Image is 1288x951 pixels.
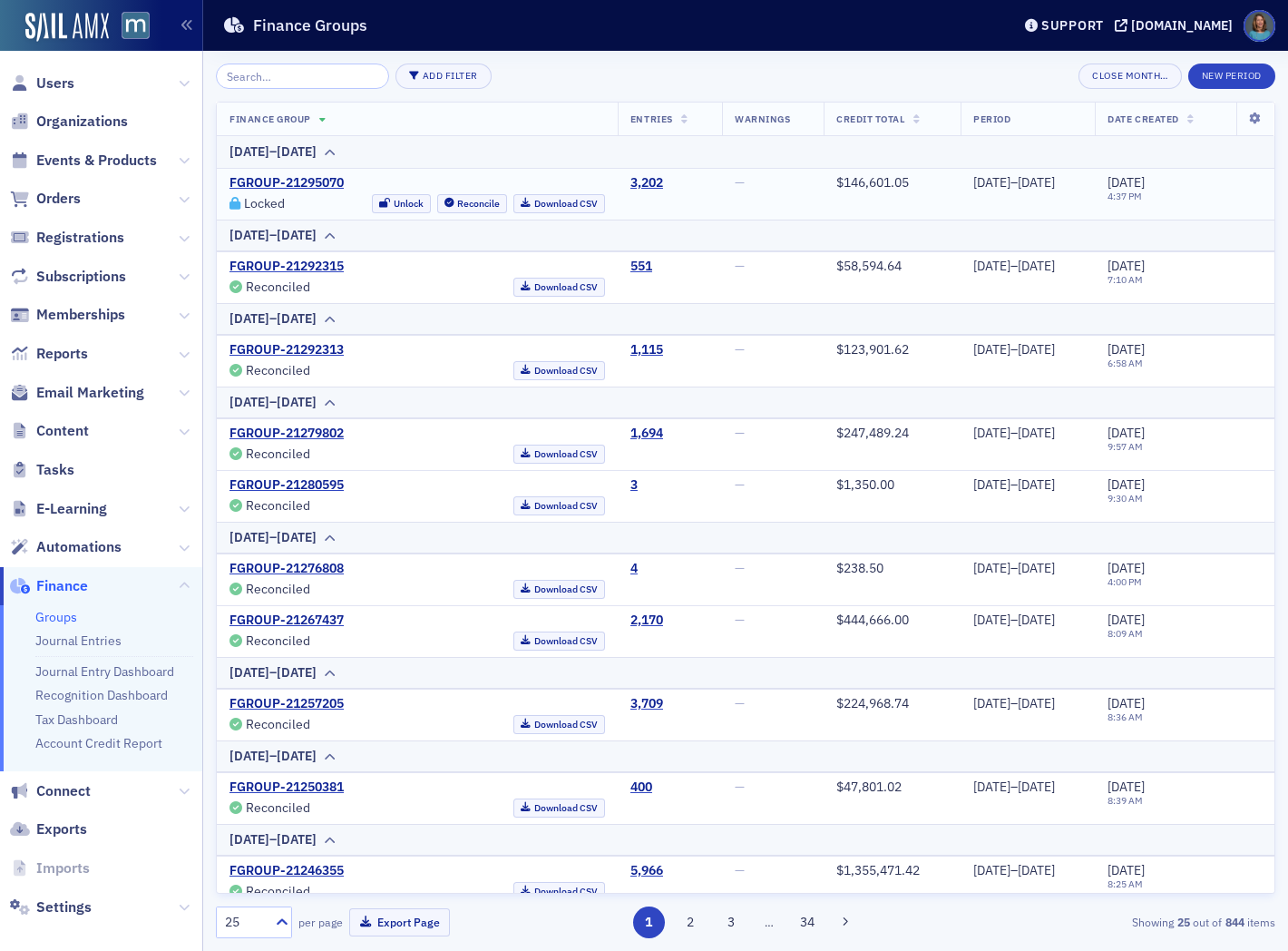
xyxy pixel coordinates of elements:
[513,445,605,464] a: Download CSV
[1107,695,1145,711] span: [DATE]
[630,342,663,358] div: 1,115
[513,715,605,734] a: Download CSV
[229,663,317,682] div: [DATE]–[DATE]
[1107,877,1143,890] time: 8:25 AM
[10,344,88,364] a: Reports
[633,907,665,938] button: 1
[10,781,91,801] a: Connect
[10,228,124,248] a: Registrations
[1107,273,1143,286] time: 7:10 AM
[36,228,124,248] span: Registrations
[36,305,125,325] span: Memberships
[10,537,122,557] a: Automations
[716,907,747,938] button: 3
[1107,425,1145,441] span: [DATE]
[36,858,90,878] span: Imports
[1107,113,1178,125] span: Date Created
[229,830,317,849] div: [DATE]–[DATE]
[229,226,317,245] div: [DATE]–[DATE]
[630,113,673,125] span: Entries
[735,341,745,358] span: —
[513,632,605,651] a: Download CSV
[246,887,310,897] div: Reconciled
[298,914,343,930] label: per page
[630,696,663,712] a: 3,709
[630,477,638,494] a: 3
[973,259,1082,275] div: [DATE]–[DATE]
[792,907,824,938] button: 34
[630,259,652,275] div: 551
[10,858,90,878] a: Imports
[630,426,663,442] a: 1,694
[246,501,310,511] div: Reconciled
[735,425,745,441] span: —
[10,189,81,209] a: Orders
[244,199,285,209] div: Locked
[1188,64,1275,89] button: New Period
[10,112,128,132] a: Organizations
[246,803,310,813] div: Reconciled
[513,194,605,213] a: Download CSV
[735,862,745,878] span: —
[246,720,310,730] div: Reconciled
[513,278,605,297] a: Download CSV
[1115,19,1239,32] button: [DOMAIN_NAME]
[1107,174,1145,191] span: [DATE]
[1107,440,1143,453] time: 9:57 AM
[630,613,663,629] a: 2,170
[36,499,107,519] span: E-Learning
[1107,711,1143,723] time: 8:36 AM
[973,426,1082,442] div: [DATE]–[DATE]
[836,113,904,125] span: Credit Total
[735,113,790,125] span: Warnings
[1078,64,1181,89] button: Close Month…
[229,309,317,328] div: [DATE]–[DATE]
[836,425,909,441] span: $247,489.24
[36,460,74,480] span: Tasks
[229,142,317,162] div: [DATE]–[DATE]
[1107,341,1145,358] span: [DATE]
[246,449,310,459] div: Reconciled
[973,342,1082,358] div: [DATE]–[DATE]
[836,476,894,493] span: $1,350.00
[1107,560,1145,576] span: [DATE]
[229,613,344,629] a: FGROUP-21267437
[109,12,150,43] a: View Homepage
[35,735,162,751] a: Account Credit Report
[1107,357,1143,369] time: 6:58 AM
[10,499,107,519] a: E-Learning
[973,175,1082,191] div: [DATE]–[DATE]
[229,175,344,191] a: FGROUP-21295070
[1107,575,1142,588] time: 4:00 PM
[36,781,91,801] span: Connect
[246,584,310,594] div: Reconciled
[973,696,1082,712] div: [DATE]–[DATE]
[36,897,92,917] span: Settings
[1174,914,1193,930] strong: 25
[10,74,74,93] a: Users
[229,426,344,442] a: FGROUP-21279802
[630,561,638,577] a: 4
[630,175,663,191] div: 3,202
[35,609,77,625] a: Groups
[36,344,88,364] span: Reports
[36,383,144,403] span: Email Marketing
[36,267,126,287] span: Subscriptions
[229,561,344,577] a: FGROUP-21276808
[735,695,745,711] span: —
[973,561,1082,577] div: [DATE]–[DATE]
[25,13,109,42] img: SailAMX
[935,914,1275,930] div: Showing out of items
[630,779,652,796] a: 400
[229,393,317,412] div: [DATE]–[DATE]
[10,576,88,596] a: Finance
[973,113,1010,125] span: Period
[10,267,126,287] a: Subscriptions
[229,342,344,358] a: FGROUP-21292313
[36,576,88,596] span: Finance
[674,907,706,938] button: 2
[229,696,344,712] a: FGROUP-21257205
[1107,476,1145,493] span: [DATE]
